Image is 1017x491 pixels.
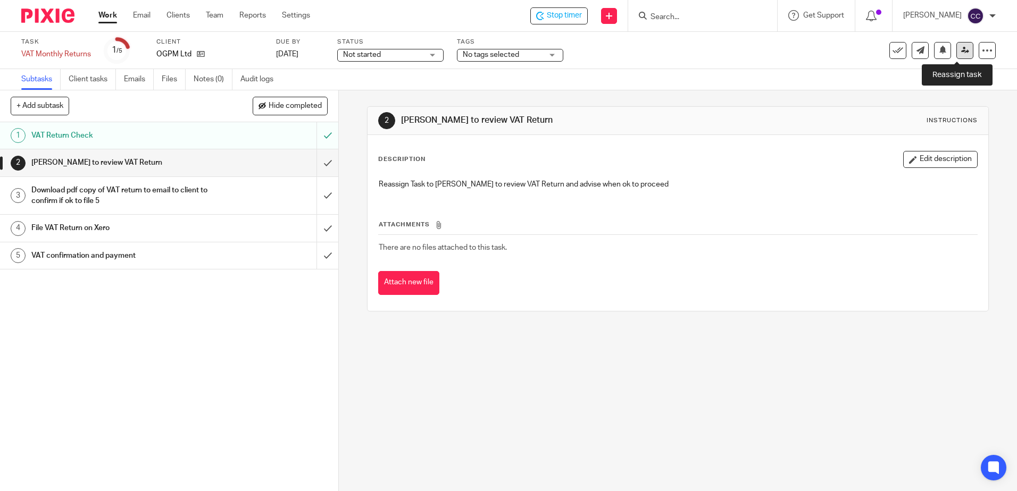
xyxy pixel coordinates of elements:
span: [DATE] [276,50,298,58]
a: Client tasks [69,69,116,90]
h1: [PERSON_NAME] to review VAT Return [31,155,214,171]
img: Pixie [21,9,74,23]
span: Hide completed [269,102,322,111]
label: Tags [457,38,563,46]
a: Clients [166,10,190,21]
a: Audit logs [240,69,281,90]
h1: VAT Return Check [31,128,214,143]
button: Attach new file [378,271,439,295]
label: Task [21,38,91,46]
label: Client [156,38,263,46]
button: Hide completed [253,97,328,115]
a: Emails [124,69,154,90]
div: Instructions [927,116,978,125]
span: Attachments [379,222,430,227]
input: Search [649,13,745,22]
div: 1 [112,44,122,56]
h1: [PERSON_NAME] to review VAT Return [401,115,701,126]
span: Not started [343,51,381,58]
p: Reassign Task to [PERSON_NAME] to review VAT Return and advise when ok to proceed [379,179,977,190]
label: Status [337,38,444,46]
a: Email [133,10,151,21]
small: /5 [116,48,122,54]
h1: File VAT Return on Xero [31,220,214,236]
a: Subtasks [21,69,61,90]
p: Description [378,155,426,164]
a: Settings [282,10,310,21]
a: Team [206,10,223,21]
label: Due by [276,38,324,46]
span: There are no files attached to this task. [379,244,507,251]
h1: VAT confirmation and payment [31,248,214,264]
span: No tags selected [463,51,519,58]
div: OGPM Ltd - VAT Monthly Returns [530,7,588,24]
div: 3 [11,188,26,203]
div: 1 [11,128,26,143]
button: + Add subtask [11,97,69,115]
div: 4 [11,221,26,236]
a: Work [98,10,117,21]
p: [PERSON_NAME] [903,10,962,21]
div: 5 [11,248,26,263]
a: Notes (0) [194,69,232,90]
a: Reports [239,10,266,21]
p: OGPM Ltd [156,49,191,60]
span: Stop timer [547,10,582,21]
span: Get Support [803,12,844,19]
div: 2 [11,156,26,171]
button: Edit description [903,151,978,168]
a: Files [162,69,186,90]
img: svg%3E [967,7,984,24]
div: 2 [378,112,395,129]
h1: Download pdf copy of VAT return to email to client to confirm if ok to file 5 [31,182,214,209]
div: VAT Monthly Returns [21,49,91,60]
